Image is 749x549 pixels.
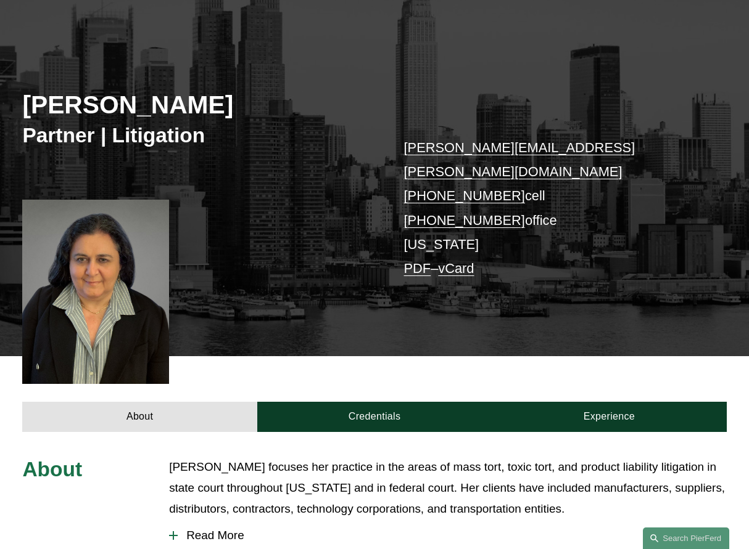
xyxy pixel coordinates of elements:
h3: Partner | Litigation [22,123,374,148]
a: [PHONE_NUMBER] [404,213,525,228]
a: vCard [438,261,474,276]
span: About [22,458,82,481]
p: [PERSON_NAME] focuses her practice in the areas of mass tort, toxic tort, and product liability l... [169,457,726,519]
h2: [PERSON_NAME] [22,90,374,120]
a: Credentials [257,402,492,432]
a: About [22,402,257,432]
p: cell office [US_STATE] – [404,136,698,281]
a: [PERSON_NAME][EMAIL_ADDRESS][PERSON_NAME][DOMAIN_NAME] [404,140,635,179]
a: [PHONE_NUMBER] [404,188,525,203]
span: Read More [178,529,726,542]
a: Experience [492,402,726,432]
a: Search this site [643,527,729,549]
a: PDF [404,261,431,276]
